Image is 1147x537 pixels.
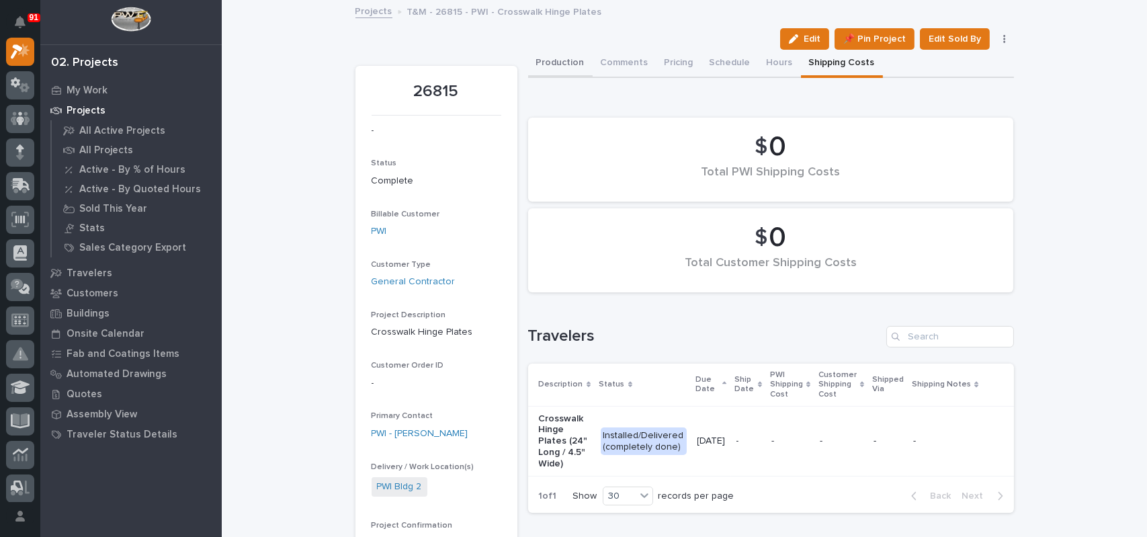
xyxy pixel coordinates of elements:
[913,436,916,447] div: -
[67,429,177,441] p: Traveler Status Details
[372,159,397,167] span: Status
[593,50,656,78] button: Comments
[929,31,981,47] span: Edit Sold By
[52,238,222,257] a: Sales Category Export
[372,224,387,239] a: PWI
[923,490,951,502] span: Back
[51,56,118,71] div: 02. Projects
[659,491,734,502] p: records per page
[52,160,222,179] a: Active - By % of Hours
[67,85,108,97] p: My Work
[957,490,1014,502] button: Next
[372,124,501,138] p: -
[769,221,786,255] span: 0
[656,50,702,78] button: Pricing
[111,7,151,32] img: Workspace Logo
[962,490,992,502] span: Next
[573,491,597,502] p: Show
[872,372,904,397] p: Shipped Via
[528,480,568,513] p: 1 of 1
[40,384,222,404] a: Quotes
[697,436,726,447] p: [DATE]
[771,433,777,447] p: -
[886,326,1014,347] input: Search
[52,218,222,237] a: Stats
[804,33,820,45] span: Edit
[372,174,501,188] p: Complete
[40,263,222,283] a: Travelers
[79,144,133,157] p: All Projects
[79,242,186,254] p: Sales Category Export
[6,8,34,36] button: Notifications
[407,3,602,18] p: T&M - 26815 - PWI - Crosswalk Hinge Plates
[40,424,222,444] a: Traveler Status Details
[67,267,112,280] p: Travelers
[52,199,222,218] a: Sold This Year
[372,463,474,471] span: Delivery / Work Location(s)
[67,328,144,340] p: Onsite Calendar
[551,165,991,194] div: Total PWI Shipping Costs
[372,210,440,218] span: Billable Customer
[920,28,990,50] button: Edit Sold By
[528,327,881,346] h1: Travelers
[40,303,222,323] a: Buildings
[835,28,915,50] button: 📌 Pin Project
[40,343,222,364] a: Fab and Coatings Items
[601,427,687,456] div: Installed/Delivered (completely done)
[30,13,38,22] p: 91
[539,377,583,392] p: Description
[67,288,118,300] p: Customers
[770,368,803,402] p: PWI Shipping Cost
[372,311,446,319] span: Project Description
[372,522,453,530] span: Project Confirmation
[372,412,433,420] span: Primary Contact
[40,323,222,343] a: Onsite Calendar
[67,348,179,360] p: Fab and Coatings Items
[528,50,593,78] button: Production
[67,388,102,401] p: Quotes
[67,368,167,380] p: Automated Drawings
[696,372,720,397] p: Due Date
[736,436,761,447] p: -
[79,164,185,176] p: Active - By % of Hours
[79,183,201,196] p: Active - By Quoted Hours
[843,31,906,47] span: 📌 Pin Project
[40,283,222,303] a: Customers
[17,16,34,38] div: Notifications91
[801,50,883,78] button: Shipping Costs
[603,489,636,503] div: 30
[52,140,222,159] a: All Projects
[372,275,456,289] a: General Contractor
[528,406,1110,476] tr: Crosswalk Hinge Plates (24" Long / 4.5" Wide)Installed/Delivered (completely done)[DATE]--- -- --
[40,80,222,100] a: My Work
[372,325,501,339] p: Crosswalk Hinge Plates
[818,368,857,402] p: Customer Shipping Cost
[820,433,825,447] p: -
[79,203,147,215] p: Sold This Year
[372,362,444,370] span: Customer Order ID
[755,225,767,251] span: $
[372,376,501,390] p: -
[67,308,110,320] p: Buildings
[769,130,786,164] span: 0
[67,409,137,421] p: Assembly View
[377,480,422,494] a: PWI Bldg 2
[40,364,222,384] a: Automated Drawings
[539,413,590,470] p: Crosswalk Hinge Plates (24" Long / 4.5" Wide)
[551,256,991,284] div: Total Customer Shipping Costs
[755,134,767,160] span: $
[780,28,829,50] button: Edit
[599,377,625,392] p: Status
[79,125,165,137] p: All Active Projects
[52,121,222,140] a: All Active Projects
[372,82,501,101] p: 26815
[52,179,222,198] a: Active - By Quoted Hours
[702,50,759,78] button: Schedule
[40,404,222,424] a: Assembly View
[874,436,902,447] p: -
[912,377,971,392] p: Shipping Notes
[372,427,468,441] a: PWI - [PERSON_NAME]
[372,261,431,269] span: Customer Type
[759,50,801,78] button: Hours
